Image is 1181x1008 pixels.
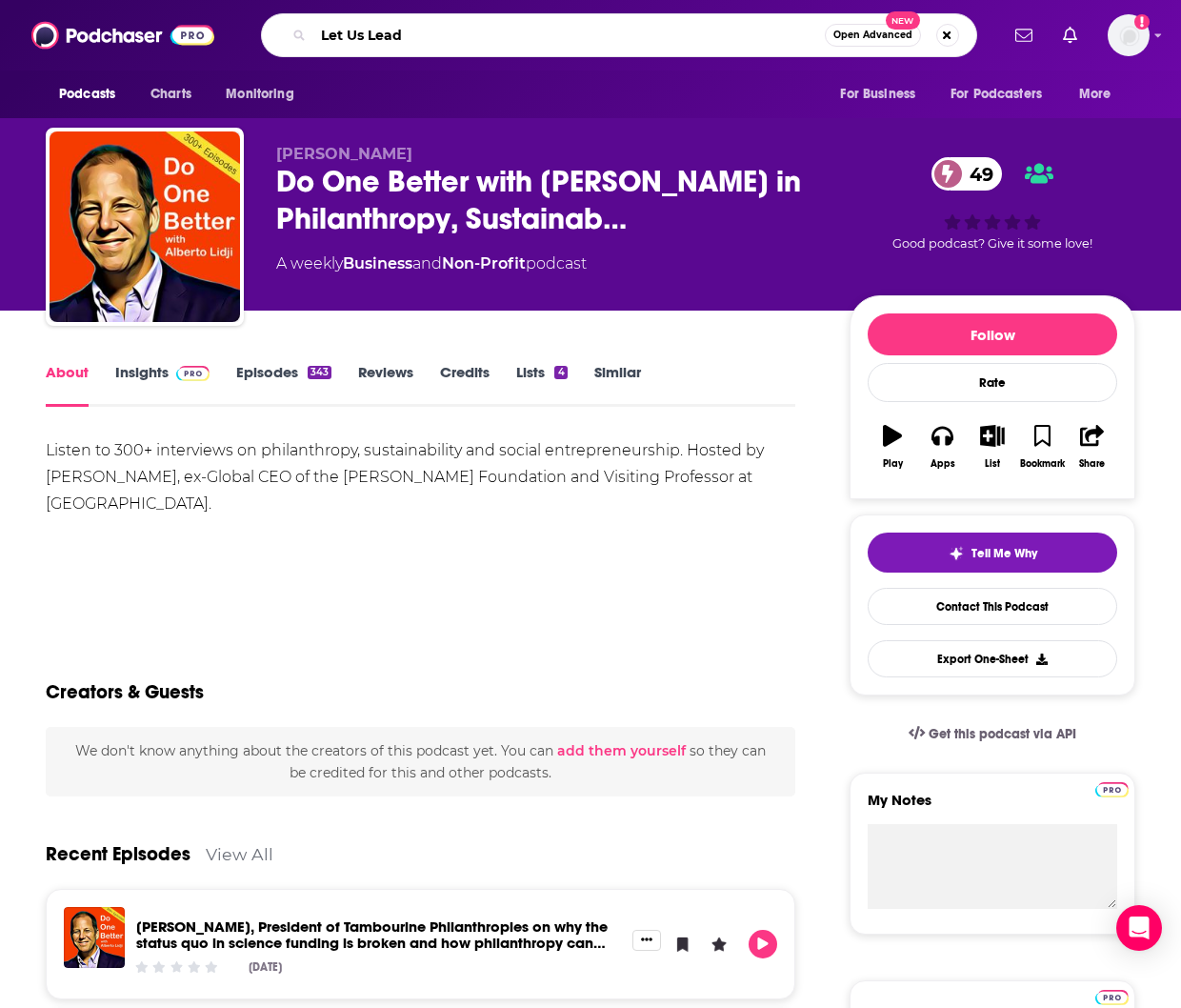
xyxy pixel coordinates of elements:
[931,458,955,470] div: Apps
[358,363,413,407] a: Reviews
[868,313,1117,355] button: Follow
[516,363,567,407] a: Lists4
[893,711,1091,757] a: Get this podcast via API
[1008,19,1040,51] a: Show notifications dropdown
[1055,19,1085,51] a: Show notifications dropdown
[133,959,220,974] div: Community Rating: 0 out of 5
[850,145,1135,263] div: 49Good podcast? Give it some love!
[115,363,210,407] a: InsightsPodchaser Pro
[868,588,1117,625] a: Contact This Podcast
[276,252,587,275] div: A weekly podcast
[1108,14,1150,56] img: User Profile
[1095,779,1129,797] a: Pro website
[825,24,921,47] button: Open AdvancedNew
[1066,76,1135,112] button: open menu
[46,842,190,866] a: Recent Episodes
[554,366,567,379] div: 4
[440,363,490,407] a: Credits
[276,145,412,163] span: [PERSON_NAME]
[442,254,526,272] a: Non-Profit
[868,533,1117,573] button: tell me why sparkleTell Me Why
[138,76,203,112] a: Charts
[892,236,1092,251] span: Good podcast? Give it some love!
[938,76,1070,112] button: open menu
[929,726,1076,742] span: Get this podcast via API
[951,81,1042,108] span: For Podcasters
[1095,990,1129,1005] img: Podchaser Pro
[136,917,608,968] a: Ari Simon, President of Tambourine Philanthropies on why the status quo in science funding is bro...
[931,157,1003,191] a: 49
[412,254,442,272] span: and
[1134,14,1150,30] svg: Add a profile image
[1108,14,1150,56] span: Logged in as patrickdmanning
[1108,14,1150,56] button: Show profile menu
[868,640,1117,677] button: Export One-Sheet
[840,81,915,108] span: For Business
[206,844,273,864] a: View All
[883,458,903,470] div: Play
[1095,987,1129,1005] a: Pro website
[1095,782,1129,797] img: Podchaser Pro
[1079,458,1105,470] div: Share
[833,30,912,40] span: Open Advanced
[226,81,293,108] span: Monitoring
[1116,905,1162,951] div: Open Intercom Messenger
[75,742,766,780] span: We don't know anything about the creators of this podcast yet . You can so they can be credited f...
[176,366,210,381] img: Podchaser Pro
[971,546,1037,561] span: Tell Me Why
[31,17,214,53] img: Podchaser - Follow, Share and Rate Podcasts
[669,930,697,958] button: Bookmark Episode
[827,76,939,112] button: open menu
[951,157,1003,191] span: 49
[1068,413,1117,481] button: Share
[50,131,240,322] img: Do One Better with Alberto Lidji in Philanthropy, Sustainability and Social Entrepreneurship
[594,363,641,407] a: Similar
[886,11,920,30] span: New
[46,680,204,704] h2: Creators & Guests
[249,960,282,974] div: [DATE]
[917,413,967,481] button: Apps
[868,413,917,481] button: Play
[64,907,125,968] img: Ari Simon, President of Tambourine Philanthropies on why the status quo in science funding is bro...
[212,76,318,112] button: open menu
[868,791,1117,824] label: My Notes
[59,81,115,108] span: Podcasts
[985,458,1000,470] div: List
[1079,81,1111,108] span: More
[557,743,686,758] button: add them yourself
[308,366,331,379] div: 343
[343,254,412,272] a: Business
[150,81,191,108] span: Charts
[705,930,733,958] button: Leave a Rating
[1017,413,1067,481] button: Bookmark
[868,363,1117,402] div: Rate
[1020,458,1065,470] div: Bookmark
[749,930,777,958] button: Play
[46,363,89,407] a: About
[632,930,661,951] button: Show More Button
[46,437,795,517] div: Listen to 300+ interviews on philanthropy, sustainability and social entrepreneurship. Hosted by ...
[261,13,977,57] div: Search podcasts, credits, & more...
[236,363,331,407] a: Episodes343
[46,76,140,112] button: open menu
[968,413,1017,481] button: List
[313,20,825,50] input: Search podcasts, credits, & more...
[949,546,964,561] img: tell me why sparkle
